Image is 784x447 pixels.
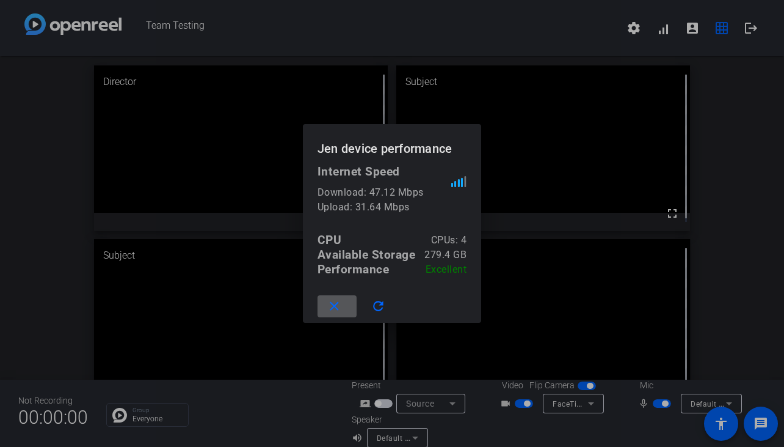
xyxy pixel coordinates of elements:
mat-icon: refresh [371,299,386,314]
div: CPU [318,233,342,248]
div: Available Storage [318,248,416,262]
div: Performance [318,262,390,277]
h1: Jen device performance [303,124,482,164]
div: CPUs: 4 [431,233,467,248]
div: Internet Speed [318,164,467,179]
div: 279.4 GB [424,248,466,262]
div: Download: 47.12 Mbps [318,185,452,200]
div: Excellent [426,262,467,277]
mat-icon: close [327,299,342,314]
div: Upload: 31.64 Mbps [318,200,452,215]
